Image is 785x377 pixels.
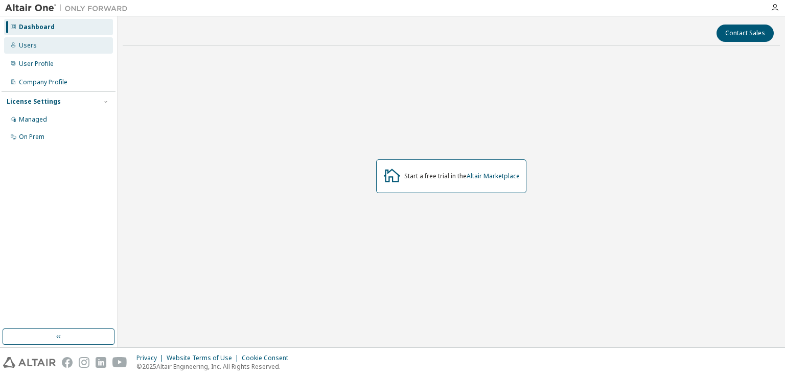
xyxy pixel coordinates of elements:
div: Cookie Consent [242,354,294,362]
img: youtube.svg [112,357,127,368]
img: facebook.svg [62,357,73,368]
div: Privacy [136,354,167,362]
div: Company Profile [19,78,67,86]
img: linkedin.svg [96,357,106,368]
img: altair_logo.svg [3,357,56,368]
div: Start a free trial in the [404,172,520,180]
div: User Profile [19,60,54,68]
a: Altair Marketplace [467,172,520,180]
div: On Prem [19,133,44,141]
div: Website Terms of Use [167,354,242,362]
div: License Settings [7,98,61,106]
img: instagram.svg [79,357,89,368]
img: Altair One [5,3,133,13]
p: © 2025 Altair Engineering, Inc. All Rights Reserved. [136,362,294,371]
div: Users [19,41,37,50]
div: Managed [19,115,47,124]
button: Contact Sales [717,25,774,42]
div: Dashboard [19,23,55,31]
